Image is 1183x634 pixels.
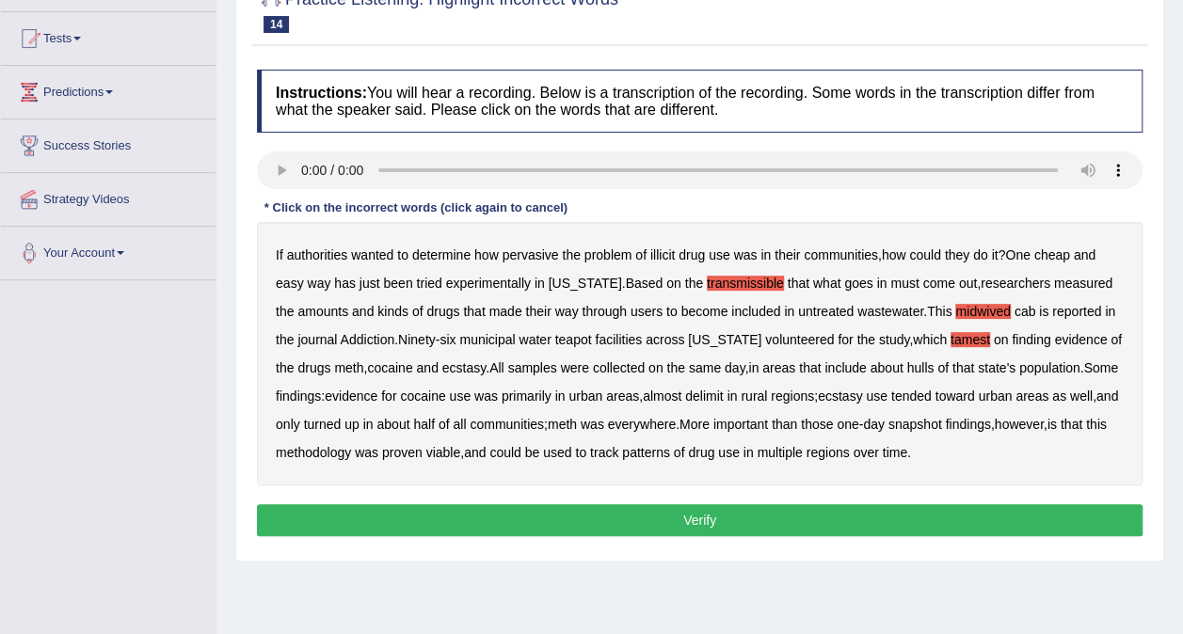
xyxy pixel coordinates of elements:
b: the [685,276,703,291]
b: time [883,445,907,460]
b: they [945,247,969,262]
b: More [679,417,710,432]
b: cab [1015,304,1036,319]
b: as [1052,388,1066,404]
b: important [713,417,768,432]
b: users [631,304,663,319]
b: [US_STATE] [549,276,622,291]
b: use [449,388,471,404]
b: tamest [951,332,990,347]
b: become [680,304,727,319]
b: that [463,304,485,319]
b: methodology [276,445,351,460]
b: areas [606,388,639,404]
b: their [525,304,551,319]
b: what [813,276,841,291]
b: midwived [955,304,1010,319]
b: areas [1015,388,1048,404]
b: of [674,445,685,460]
b: use [709,247,730,262]
b: for [838,332,853,347]
b: tended [891,388,932,404]
b: meth [548,417,577,432]
b: Instructions: [276,85,367,101]
h4: You will hear a recording. Below is a transcription of the recording. Some words in the transcrip... [257,70,1143,133]
b: in [727,388,737,404]
b: those [801,417,833,432]
b: of [412,304,424,319]
b: to [666,304,678,319]
a: Tests [1,12,216,59]
b: only [276,417,300,432]
b: wastewater [857,304,923,319]
b: drug [688,445,714,460]
b: Ninety [398,332,436,347]
b: in [555,388,566,404]
b: wanted [351,247,393,262]
b: on [648,360,663,375]
b: use [866,388,887,404]
b: hulls [906,360,934,375]
b: meth [334,360,363,375]
b: that [788,276,809,291]
b: This [927,304,951,319]
b: of [635,247,647,262]
b: in [535,276,545,291]
b: cheap [1034,247,1070,262]
b: this [1086,417,1107,432]
b: measured [1054,276,1112,291]
b: on [994,332,1009,347]
b: was [355,445,378,460]
b: was [733,247,757,262]
b: urban [568,388,602,404]
b: was [581,417,604,432]
b: tried [416,276,441,291]
b: is [1039,304,1048,319]
b: that [1061,417,1082,432]
b: rural [741,388,767,404]
b: evidence [1054,332,1107,347]
b: the [276,304,294,319]
b: samples [507,360,556,375]
div: * Click on the incorrect words (click again to cancel) [257,198,575,216]
b: turned [304,417,342,432]
b: day [725,360,745,375]
b: and [416,360,438,375]
b: drugs [426,304,459,319]
b: that [952,360,974,375]
b: amounts [297,304,348,319]
b: one [837,417,858,432]
b: about [376,417,409,432]
b: [US_STATE] [688,332,761,347]
b: problem [584,247,632,262]
b: drug [679,247,705,262]
b: in [876,276,887,291]
b: One [1005,247,1030,262]
b: was [474,388,498,404]
b: regions [807,445,850,460]
b: easy [276,276,304,291]
span: 14 [264,16,289,33]
b: researchers [981,276,1050,291]
b: used [543,445,571,460]
b: cocaine [400,388,445,404]
b: how [882,247,906,262]
div: , ? . , . . - , , . , . : , ; , ; . - , , , . [257,222,1143,485]
b: to [575,445,586,460]
b: of [1111,332,1122,347]
b: almost [643,388,681,404]
b: If [276,247,283,262]
b: in [784,304,794,319]
b: goes [844,276,872,291]
b: on [666,276,681,291]
b: just [360,276,380,291]
b: ecstasy [818,388,862,404]
b: toward [935,388,975,404]
a: Success Stories [1,119,216,166]
b: across [646,332,684,347]
b: it [991,247,998,262]
b: six [440,332,456,347]
b: transmissible [707,276,784,291]
b: be [525,445,540,460]
b: for [381,388,396,404]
